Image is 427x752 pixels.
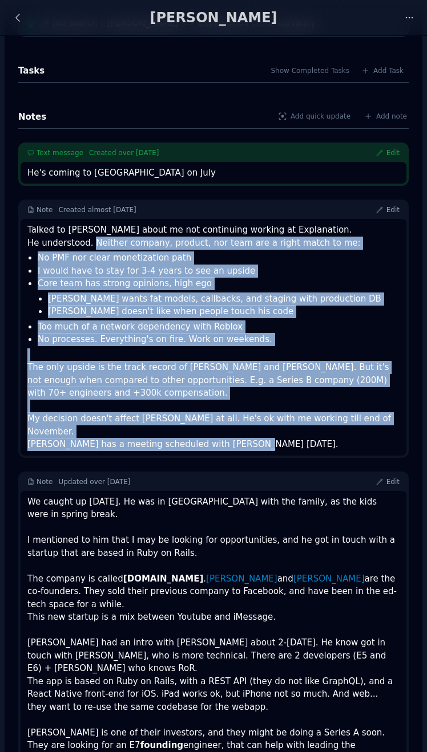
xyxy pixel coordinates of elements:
li: No processes. Everything's on fire. Work on weekends. [38,333,400,346]
strong: [DOMAIN_NAME] [123,574,203,584]
li: Too much of a network dependency with Roblox [38,320,400,334]
p: Note [37,205,53,214]
a: Add Task [356,62,409,79]
strong: founding [140,740,183,750]
a: Edit [376,205,400,214]
h2: Notes [18,110,46,124]
span: Edit [386,477,400,486]
span: Add note [376,112,407,121]
div: The only upside is the track record of [PERSON_NAME] and [PERSON_NAME]. But it's not enough when ... [27,348,400,451]
span: Edit [386,205,400,214]
li: No PMF nor clear monetization path [38,251,400,265]
div: [PERSON_NAME] [30,9,397,27]
span: Edit [386,148,400,157]
h2: Tasks [18,64,45,78]
a: Add quick update [273,108,356,125]
span: translation missing: en.contacts.tasks.index.add_task [373,67,404,75]
li: Core team has strong opinions, high ego [38,277,400,318]
div: He's coming to [GEOGRAPHIC_DATA] on July [27,166,400,180]
span: Created over [DATE] [89,149,159,157]
li: I would have to stay for 3-4 years to see an upside [38,265,400,278]
span: translation missing: en.contacts.tasks.index.show_completed_tasks, count: 1 [271,67,349,75]
a: Add note [358,108,412,125]
div: Talked to [PERSON_NAME] about me not continuing working at Explanation. He understood. Neither co... [27,223,400,249]
p: Text message [37,148,83,157]
span: Add quick update [291,112,351,121]
a: Edit [376,477,400,486]
a: Edit [376,148,400,157]
a: [PERSON_NAME] [206,574,277,584]
p: Note [37,477,53,486]
span: Updated over [DATE] [58,478,130,486]
li: [PERSON_NAME] doesn't like when people touch his code [48,305,400,318]
span: Created almost [DATE] [58,206,136,214]
a: [PERSON_NAME] [293,574,365,584]
a: Show Completed Tasks [265,62,355,79]
li: [PERSON_NAME] wants fat models, callbacks, and staging with production DB [48,292,400,306]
